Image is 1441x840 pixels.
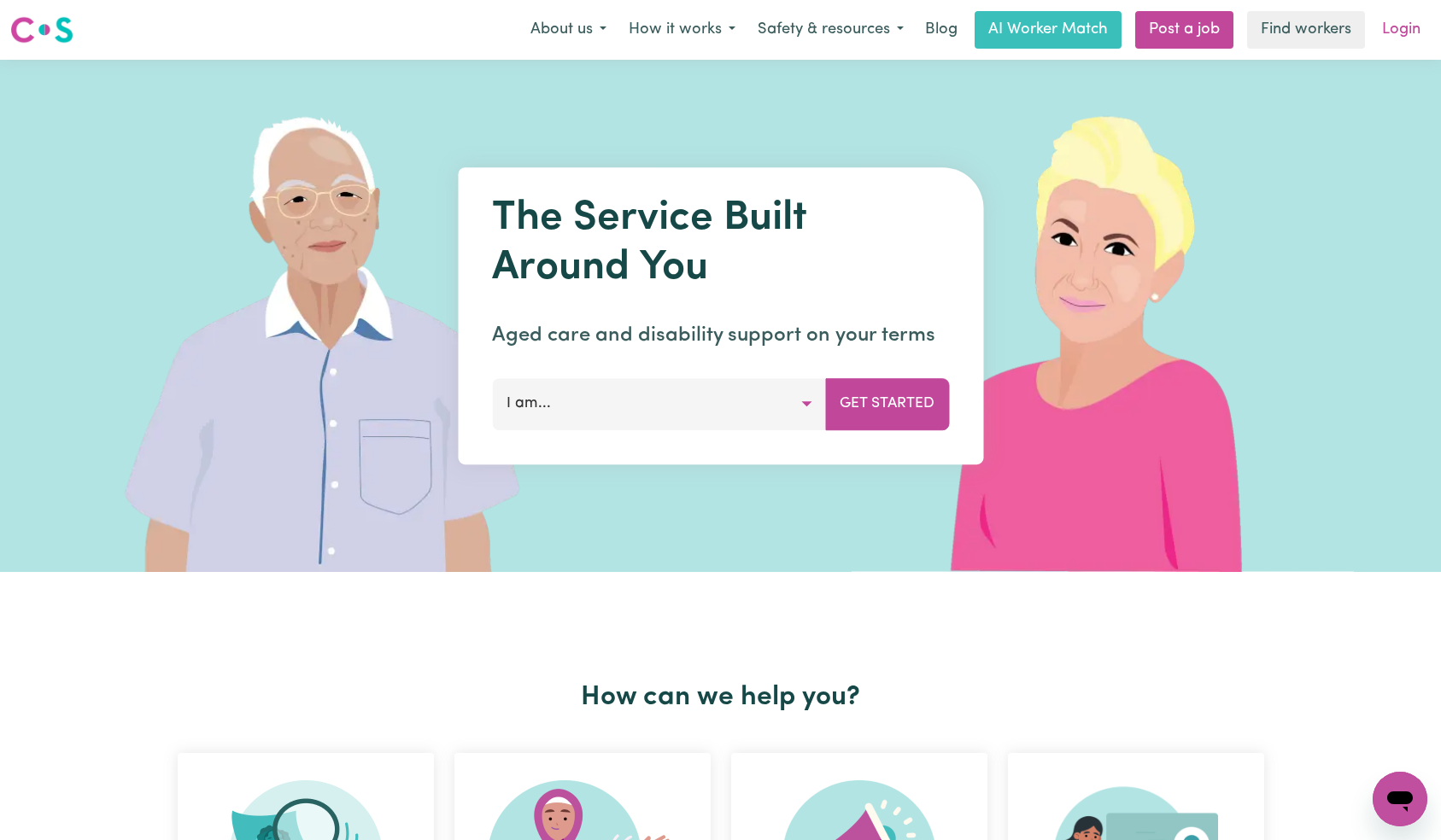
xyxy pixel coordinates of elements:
a: Find workers [1247,11,1365,49]
a: Login [1372,11,1431,49]
a: Blog [915,11,968,49]
a: Post a job [1135,11,1233,49]
a: AI Worker Match [975,11,1122,49]
img: Careseekers logo [10,15,73,45]
button: How it works [618,12,747,48]
iframe: Button to launch messaging window [1373,772,1427,826]
button: Get Started [825,378,949,429]
p: Aged care and disability support on your terms [492,320,949,351]
button: I am... [492,378,826,429]
h1: The Service Built Around You [492,195,949,293]
a: Careseekers logo [10,10,73,50]
h2: How can we help you? [167,681,1274,714]
button: Safety & resources [747,12,915,48]
button: About us [519,12,618,48]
